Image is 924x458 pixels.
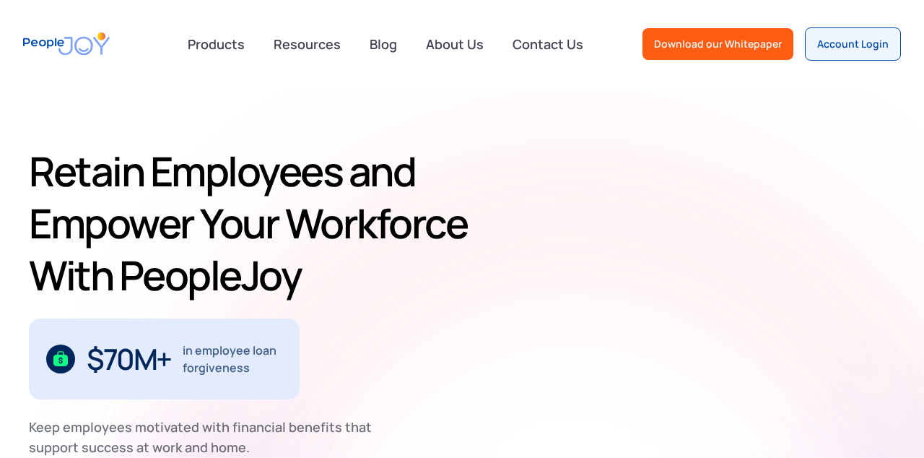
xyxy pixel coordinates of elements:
[642,28,793,60] a: Download our Whitepaper
[183,342,283,376] div: in employee loan forgiveness
[654,37,782,51] div: Download our Whitepaper
[87,347,171,371] div: $70M+
[23,23,110,64] a: home
[179,30,253,59] div: Products
[29,417,384,457] div: Keep employees motivated with financial benefits that support success at work and home.
[805,27,901,61] a: Account Login
[29,319,300,399] div: 1 / 3
[361,28,406,60] a: Blog
[504,28,592,60] a: Contact Us
[265,28,349,60] a: Resources
[29,145,479,301] h1: Retain Employees and Empower Your Workforce With PeopleJoy
[817,37,889,51] div: Account Login
[417,28,492,60] a: About Us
